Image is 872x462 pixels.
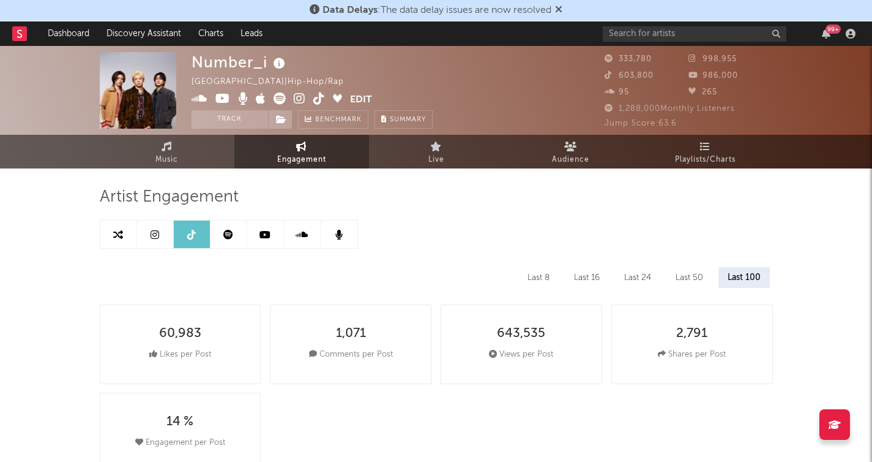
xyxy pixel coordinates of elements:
[100,135,234,169] a: Music
[135,436,225,450] div: Engagement per Post
[155,153,178,167] span: Music
[149,347,211,362] div: Likes per Post
[565,267,609,288] div: Last 16
[315,113,362,127] span: Benchmark
[603,26,786,42] input: Search for artists
[298,110,368,129] a: Benchmark
[688,72,738,80] span: 986,000
[192,75,358,89] div: [GEOGRAPHIC_DATA] | Hip-Hop/Rap
[375,110,433,129] button: Summary
[192,110,268,129] button: Track
[190,21,232,46] a: Charts
[605,119,677,127] span: Jump Score: 63.6
[166,415,193,430] div: 14 %
[605,88,629,96] span: 95
[718,267,770,288] div: Last 100
[232,21,271,46] a: Leads
[825,25,841,34] div: 99 +
[605,55,652,63] span: 333,780
[322,6,378,15] span: Data Delays
[100,190,239,205] span: Artist Engagement
[666,267,712,288] div: Last 50
[518,267,559,288] div: Last 8
[159,327,201,341] div: 60,983
[309,347,393,362] div: Comments per Post
[336,327,366,341] div: 1,071
[688,88,717,96] span: 265
[192,52,288,72] div: Number_i
[555,6,562,15] span: Dismiss
[676,327,707,341] div: 2,791
[615,267,660,288] div: Last 24
[605,72,654,80] span: 603,800
[688,55,737,63] span: 998,955
[98,21,190,46] a: Discovery Assistant
[428,153,444,167] span: Live
[504,135,638,169] a: Audience
[234,135,369,169] a: Engagement
[350,93,372,108] button: Edit
[39,21,98,46] a: Dashboard
[489,347,553,362] div: Views per Post
[369,135,504,169] a: Live
[552,153,589,167] span: Audience
[638,135,773,169] a: Playlists/Charts
[277,153,326,167] span: Engagement
[390,116,426,123] span: Summary
[322,6,551,15] span: : The data delay issues are now resolved
[675,153,736,167] span: Playlists/Charts
[605,105,735,113] span: 1,288,000 Monthly Listeners
[658,347,726,362] div: Shares per Post
[497,327,545,341] div: 643,535
[822,29,830,39] button: 99+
